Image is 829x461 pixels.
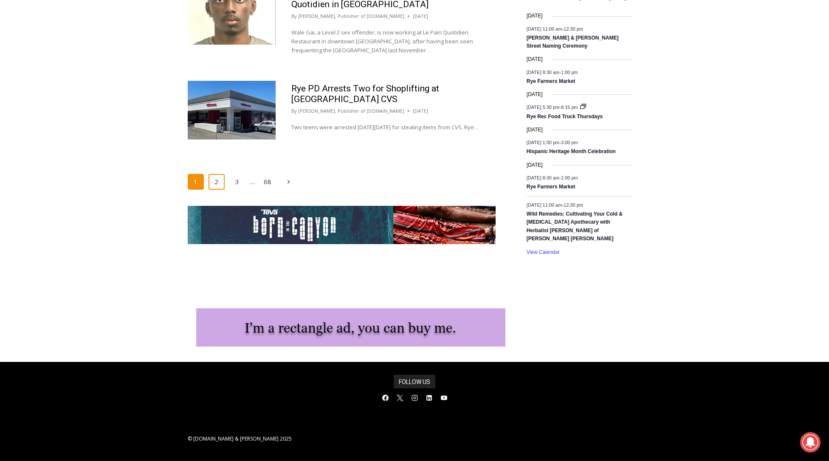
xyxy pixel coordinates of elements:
[291,12,297,20] span: By
[408,391,421,404] a: Instagram
[188,435,408,443] p: © [DOMAIN_NAME] & [PERSON_NAME] 2025
[188,174,204,190] span: 1
[527,12,543,20] time: [DATE]
[204,83,412,106] a: Intern @ [DOMAIN_NAME]
[413,107,428,115] time: [DATE]
[527,184,575,191] a: Rye Farmers Market
[527,55,543,63] time: [DATE]
[527,26,583,31] time: -
[527,69,578,74] time: -
[291,83,439,104] a: Rye PD Arrests Two for Shoplifting at [GEOGRAPHIC_DATA] CVS
[527,69,559,74] span: [DATE] 8:30 am
[250,175,255,189] span: …
[99,80,103,89] div: 6
[89,80,93,89] div: 6
[527,105,579,110] time: -
[89,24,118,78] div: Two by Two Animal Haven & The Nature Company: The Wild World of Animals
[95,80,97,89] div: /
[260,174,276,190] a: 68
[291,28,480,54] p: Wale Gai, a Level 2 sex offender, is now working at Le Pain Quotidien Restaurant in downtown [GEO...
[394,375,435,388] h2: FOLLOW US
[527,175,559,180] span: [DATE] 8:30 am
[561,175,578,180] span: 1:00 pm
[0,85,123,106] a: [PERSON_NAME] Read Sanctuary Fall Fest: [DATE]
[527,202,583,208] time: -
[527,91,543,99] time: [DATE]
[527,249,560,256] a: View Calendar
[527,211,623,242] a: Wild Remedies: Cultivating Your Cold & [MEDICAL_DATA] Apothecary with Herbalist [PERSON_NAME] of ...
[298,108,404,114] a: [PERSON_NAME], Publisher of [DOMAIN_NAME]
[7,85,109,105] h4: [PERSON_NAME] Read Sanctuary Fall Fest: [DATE]
[437,391,450,404] a: YouTube
[527,35,619,50] a: [PERSON_NAME] & [PERSON_NAME] Street Naming Ceremony
[527,126,543,134] time: [DATE]
[188,174,496,190] nav: Page navigation
[413,12,428,20] time: [DATE]
[527,202,562,208] span: [DATE] 11:00 am
[291,123,480,132] p: Two teens were arrested [DATE][DATE] for stealing items from CVS. Rye…
[527,148,616,155] a: Hispanic Heritage Month Celebration
[214,0,401,83] div: "I learned about the history of a place I’d honestly never considered even as a resident of [GEOG...
[229,174,245,190] a: 3
[394,391,406,404] a: X
[527,105,559,110] span: [DATE] 5:30 pm
[527,161,543,169] time: [DATE]
[564,202,583,208] span: 12:30 pm
[379,391,392,404] a: Facebook
[423,391,436,404] a: Linkedin
[527,140,559,145] span: [DATE] 1:00 pm
[527,175,578,180] time: -
[527,26,562,31] span: [DATE] 11:00 am
[561,69,578,74] span: 1:00 pm
[196,308,505,347] img: I'm a rectangle ad, you can buy me
[564,26,583,31] span: 12:30 pm
[561,140,578,145] span: 3:00 pm
[209,174,225,190] a: 2
[222,85,394,104] span: Intern @ [DOMAIN_NAME]
[291,107,297,115] span: By
[527,78,575,85] a: Rye Farmers Market
[527,114,603,120] a: Rye Rec Food Truck Thursdays
[527,140,578,145] time: -
[298,13,404,19] a: [PERSON_NAME], Publisher of [DOMAIN_NAME]
[188,81,276,139] img: CVS edited MC Purchase St Downtown Rye #0002 2021-05-17 CVS Pharmacy Angle 2 IMG_0641
[561,105,578,110] span: 8:15 pm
